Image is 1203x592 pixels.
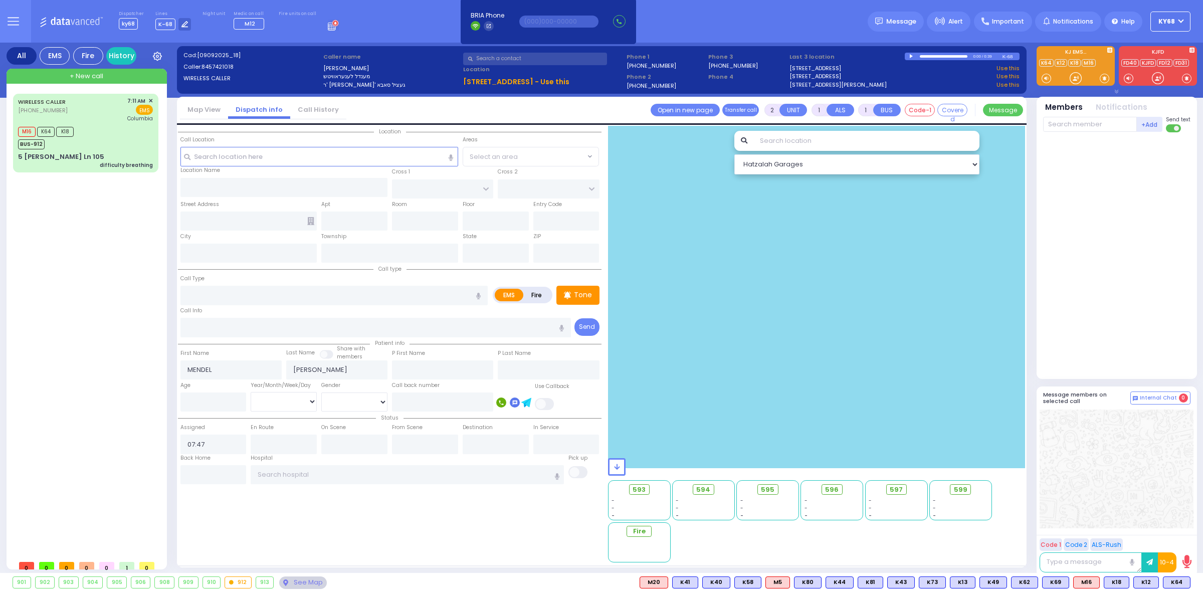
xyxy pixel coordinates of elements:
span: Select an area [470,152,518,162]
label: P First Name [392,349,425,357]
span: Important [992,17,1024,26]
button: Code 2 [1064,538,1089,551]
label: Caller name [323,53,460,61]
span: Send text [1166,116,1190,123]
span: EMS [136,105,153,115]
label: Medic on call [234,11,267,17]
span: - [612,504,615,512]
button: 10-4 [1158,552,1176,572]
span: Alert [948,17,963,26]
div: M16 [1073,576,1100,588]
div: difficulty breathing [100,161,153,169]
div: 908 [155,577,174,588]
button: Code 1 [1040,538,1062,551]
span: 0 [59,562,74,569]
label: From Scene [392,424,423,432]
span: + New call [70,71,103,81]
a: M16 [1082,59,1096,67]
a: [STREET_ADDRESS] [789,72,841,81]
a: FD40 [1121,59,1139,67]
label: First Name [180,349,209,357]
h5: Message members on selected call [1043,391,1130,405]
span: - [676,504,679,512]
span: - [933,497,936,504]
label: Lines [155,11,191,17]
a: Call History [290,105,346,114]
span: - [676,497,679,504]
span: Notifications [1053,17,1093,26]
div: EMS [40,47,70,65]
label: Call Type [180,275,205,283]
input: Search member [1043,117,1137,132]
div: BLS [858,576,883,588]
label: Location [463,65,623,74]
span: 7:11 AM [127,97,145,105]
img: message.svg [875,18,883,25]
label: Last 3 location [789,53,904,61]
div: BLS [672,576,698,588]
span: Other building occupants [307,217,314,225]
a: KJFD [1140,59,1156,67]
span: 594 [696,485,710,495]
span: [PHONE_NUMBER] [18,106,68,114]
span: 0 [19,562,34,569]
label: WIRELESS CALLER [183,74,320,83]
div: BLS [794,576,822,588]
span: BUS-912 [18,139,45,149]
label: On Scene [321,424,346,432]
div: K58 [734,576,761,588]
label: Entry Code [533,201,562,209]
div: BLS [887,576,915,588]
a: Open in new page [651,104,720,116]
span: Help [1121,17,1135,26]
label: KJ EMS... [1037,50,1115,57]
span: K18 [56,127,74,137]
div: K18 [1104,576,1129,588]
div: 904 [83,577,103,588]
span: 1 [119,562,134,569]
span: - [869,497,872,504]
label: Cross 1 [392,168,410,176]
span: Fire [633,526,646,536]
span: - [805,504,808,512]
a: K12 [1055,59,1067,67]
span: Location [374,128,406,135]
label: EMS [495,289,524,301]
span: ✕ [148,97,153,105]
div: 903 [59,577,78,588]
div: Year/Month/Week/Day [251,381,317,389]
div: K40 [702,576,730,588]
div: 0:00 [972,51,981,62]
span: M16 [18,127,36,137]
a: [STREET_ADDRESS] [789,64,841,73]
div: See map [279,576,326,589]
div: BLS [979,576,1007,588]
span: - [612,512,615,519]
div: K44 [826,576,854,588]
span: Message [886,17,916,27]
div: K13 [950,576,975,588]
div: All [7,47,37,65]
label: City [180,233,191,241]
label: Location Name [180,166,220,174]
span: 0 [99,562,114,569]
div: BLS [1011,576,1038,588]
small: Share with [337,345,365,352]
div: BLS [702,576,730,588]
a: History [106,47,136,65]
span: ky68 [119,18,138,30]
label: Age [180,381,190,389]
span: 599 [954,485,967,495]
span: Phone 2 [627,73,705,81]
span: - [933,504,936,512]
span: - [933,512,936,519]
span: Internal Chat [1140,394,1177,402]
div: 906 [131,577,150,588]
div: K80 [794,576,822,588]
span: - [676,512,679,519]
button: Send [574,318,599,336]
input: (000)000-00000 [519,16,598,28]
label: [PERSON_NAME] [323,64,460,73]
div: 905 [107,577,126,588]
div: M20 [640,576,668,588]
